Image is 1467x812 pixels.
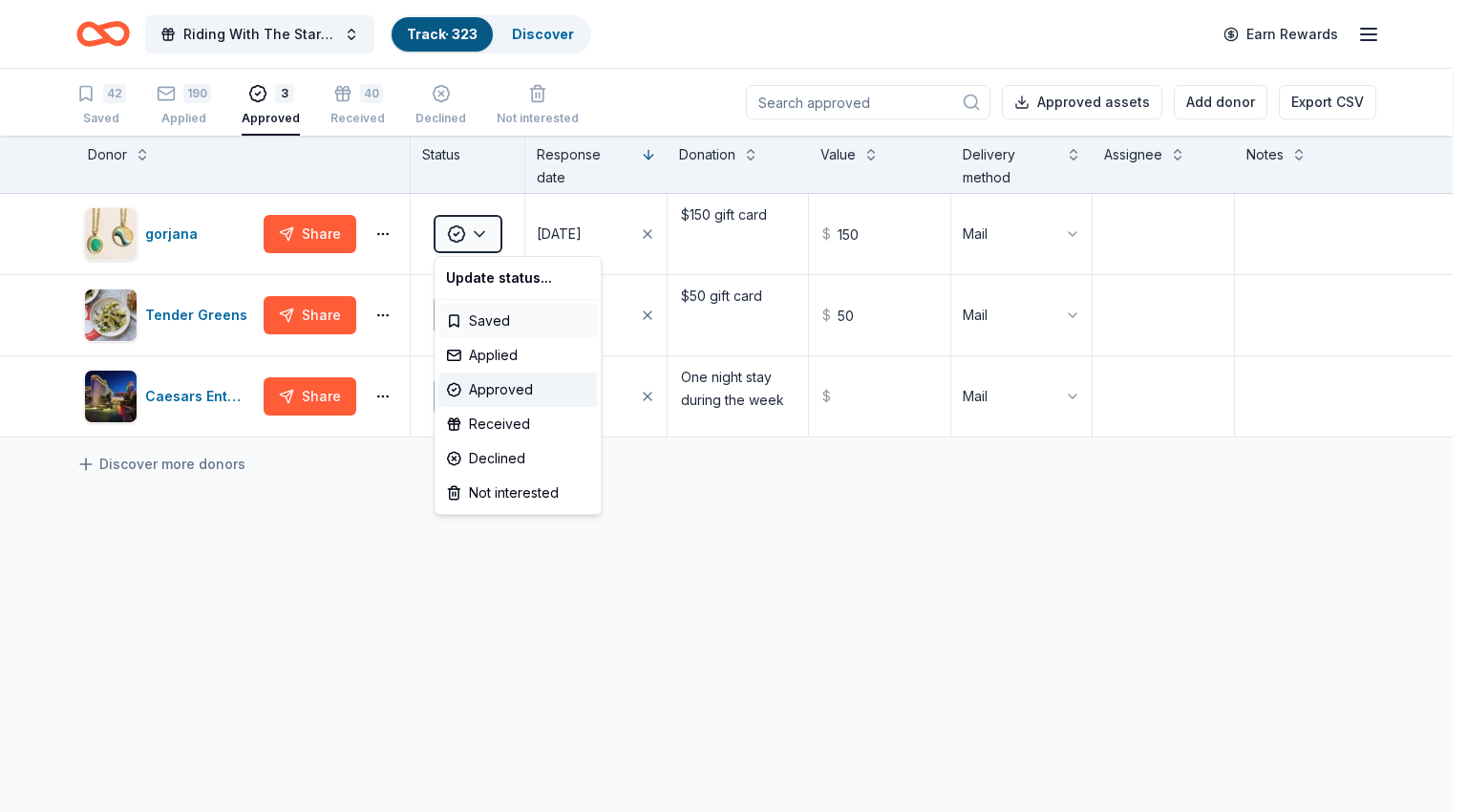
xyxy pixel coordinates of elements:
div: Not interested [438,476,597,510]
div: Approved [438,373,597,407]
div: Saved [438,304,597,338]
div: Applied [438,338,597,373]
div: Declined [438,441,597,476]
div: Update status... [438,261,597,295]
div: Received [438,407,597,441]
